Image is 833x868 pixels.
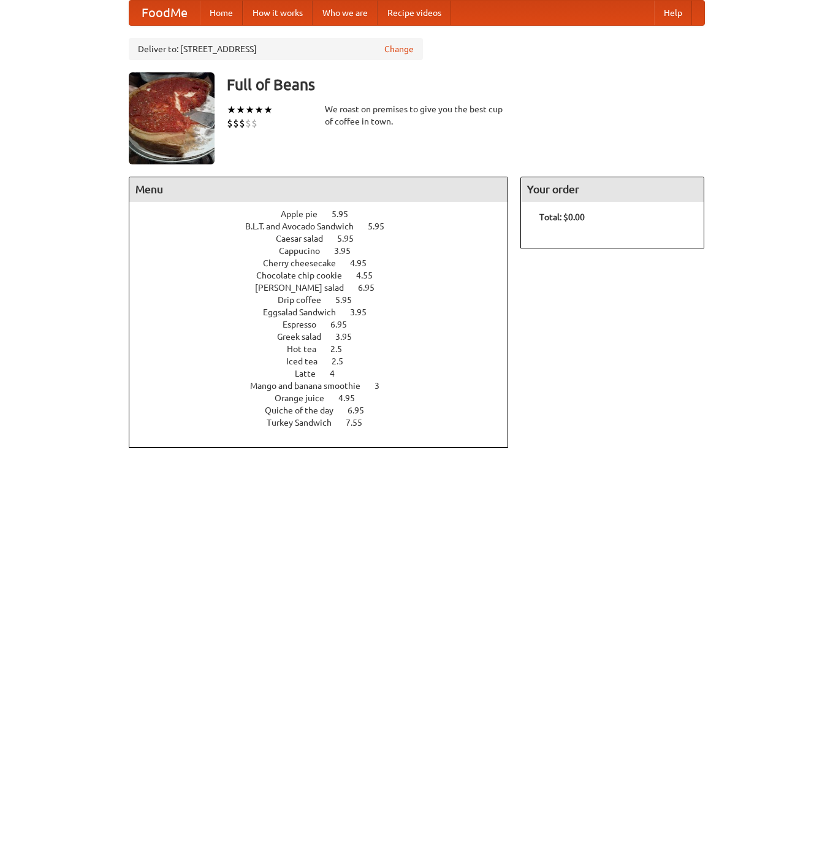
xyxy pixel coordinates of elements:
b: Total: $0.00 [539,212,585,222]
a: Change [384,43,414,55]
span: 3 [375,381,392,391]
span: 6.95 [330,320,359,329]
a: Cherry cheesecake 4.95 [263,258,389,268]
li: ★ [227,103,236,117]
span: Cherry cheesecake [263,258,348,268]
span: 3.95 [350,307,379,317]
span: 3.95 [335,332,364,342]
h4: Menu [129,177,508,202]
a: Apple pie 5.95 [281,209,371,219]
h4: Your order [521,177,704,202]
span: 4.95 [350,258,379,268]
a: Recipe videos [378,1,451,25]
div: Deliver to: [STREET_ADDRESS] [129,38,423,60]
div: We roast on premises to give you the best cup of coffee in town. [325,103,509,128]
h3: Full of Beans [227,72,705,97]
span: Apple pie [281,209,330,219]
span: 5.95 [337,234,366,244]
span: 7.55 [346,418,375,428]
span: Latte [295,369,328,378]
span: Iced tea [286,356,330,366]
span: 4.55 [356,271,385,280]
span: 5.95 [335,295,364,305]
span: Orange juice [275,393,337,403]
span: Caesar salad [276,234,335,244]
a: B.L.T. and Avocado Sandwich 5.95 [245,221,407,231]
span: 3.95 [334,246,363,256]
a: Drip coffee 5.95 [278,295,375,305]
img: angular.jpg [129,72,215,164]
li: ★ [245,103,254,117]
span: 6.95 [348,405,376,415]
a: Chocolate chip cookie 4.55 [256,271,395,280]
a: Cappucino 3.95 [279,246,373,256]
span: 6.95 [358,283,387,293]
span: Turkey Sandwich [267,418,344,428]
span: Cappucino [279,246,332,256]
span: 5.95 [332,209,360,219]
li: ★ [236,103,245,117]
a: Iced tea 2.5 [286,356,366,366]
span: Hot tea [287,344,329,354]
a: Espresso 6.95 [283,320,370,329]
span: B.L.T. and Avocado Sandwich [245,221,366,231]
span: 2.5 [330,344,354,354]
a: Who we are [313,1,378,25]
a: Help [654,1,692,25]
a: Quiche of the day 6.95 [265,405,387,415]
span: Espresso [283,320,329,329]
li: ★ [264,103,273,117]
a: How it works [243,1,313,25]
a: Orange juice 4.95 [275,393,378,403]
a: FoodMe [129,1,200,25]
a: Mango and banana smoothie 3 [250,381,402,391]
a: Eggsalad Sandwich 3.95 [263,307,389,317]
a: Hot tea 2.5 [287,344,365,354]
span: Chocolate chip cookie [256,271,354,280]
a: Greek salad 3.95 [277,332,375,342]
li: $ [233,117,239,130]
span: Eggsalad Sandwich [263,307,348,317]
span: 5.95 [368,221,397,231]
span: Mango and banana smoothie [250,381,373,391]
span: [PERSON_NAME] salad [255,283,356,293]
a: Home [200,1,243,25]
span: Greek salad [277,332,333,342]
span: Drip coffee [278,295,333,305]
a: Caesar salad 5.95 [276,234,376,244]
span: 4 [330,369,347,378]
li: $ [227,117,233,130]
span: 4.95 [338,393,367,403]
span: 2.5 [332,356,356,366]
a: Turkey Sandwich 7.55 [267,418,385,428]
a: [PERSON_NAME] salad 6.95 [255,283,397,293]
li: $ [239,117,245,130]
li: ★ [254,103,264,117]
span: Quiche of the day [265,405,346,415]
li: $ [251,117,257,130]
a: Latte 4 [295,369,357,378]
li: $ [245,117,251,130]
